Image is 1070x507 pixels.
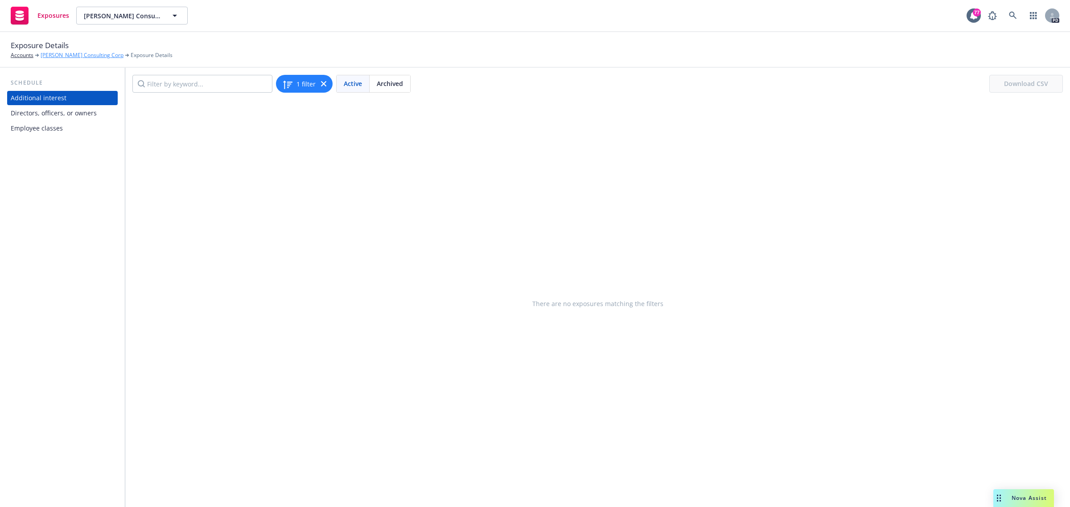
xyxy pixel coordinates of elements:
span: Exposure Details [131,51,173,59]
input: Filter by keyword... [132,75,272,93]
a: Report a Bug [984,7,1001,25]
a: [PERSON_NAME] Consulting Corp [41,51,123,59]
button: [PERSON_NAME] Consulting Corp [76,7,188,25]
div: Schedule [7,78,118,87]
span: Nova Assist [1012,494,1047,502]
a: Exposures [7,3,73,28]
a: Search [1004,7,1022,25]
div: 77 [973,8,981,16]
div: Drag to move [993,489,1004,507]
span: [PERSON_NAME] Consulting Corp [84,11,161,20]
span: 1 filter [296,79,316,89]
a: Employee classes [7,121,118,135]
div: Employee classes [11,121,63,135]
span: Exposure Details [11,40,69,51]
span: Archived [377,79,403,88]
span: Active [344,79,362,88]
a: Additional interest [7,91,118,105]
span: Exposures [37,12,69,19]
button: Nova Assist [993,489,1054,507]
div: Directors, officers, or owners [11,106,97,120]
a: Directors, officers, or owners [7,106,118,120]
a: Accounts [11,51,33,59]
div: Additional interest [11,91,66,105]
span: There are no exposures matching the filters [532,299,663,308]
a: Switch app [1025,7,1042,25]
